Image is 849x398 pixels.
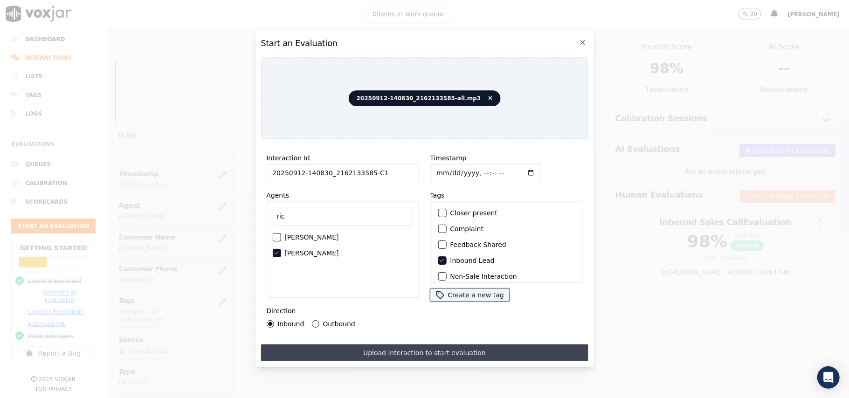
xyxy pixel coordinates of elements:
[261,37,588,50] h2: Start an Evaluation
[266,192,289,199] label: Agents
[272,207,413,226] input: Search Agents...
[430,192,444,199] label: Tags
[430,154,466,162] label: Timestamp
[284,250,338,256] label: [PERSON_NAME]
[261,344,588,361] button: Upload interaction to start evaluation
[817,366,840,389] div: Open Intercom Messenger
[450,210,497,216] label: Closer present
[349,90,501,106] span: 20250912-140830_2162133585-all.mp3
[323,321,355,327] label: Outbound
[430,288,509,302] button: Create a new tag
[277,321,304,327] label: Inbound
[450,241,506,248] label: Feedback Shared
[266,307,296,315] label: Direction
[450,257,494,264] label: Inbound Lead
[284,234,338,240] label: [PERSON_NAME]
[266,154,310,162] label: Interaction Id
[450,226,483,232] label: Complaint
[450,273,517,280] label: Non-Sale Interaction
[266,164,419,182] input: reference id, file name, etc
